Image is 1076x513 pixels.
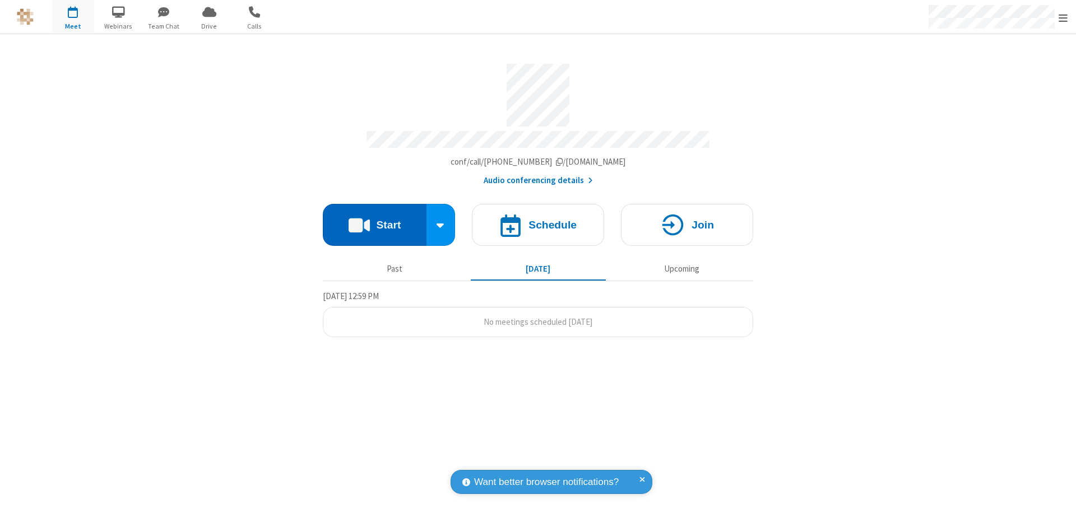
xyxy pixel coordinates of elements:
[621,204,753,246] button: Join
[98,21,140,31] span: Webinars
[234,21,276,31] span: Calls
[692,220,714,230] h4: Join
[323,55,753,187] section: Account details
[614,258,749,279] button: Upcoming
[484,174,593,187] button: Audio conferencing details
[323,204,426,246] button: Start
[451,156,626,169] button: Copy my meeting room linkCopy my meeting room link
[472,204,604,246] button: Schedule
[52,21,94,31] span: Meet
[474,475,619,489] span: Want better browser notifications?
[143,21,185,31] span: Team Chat
[323,291,379,301] span: [DATE] 12:59 PM
[323,290,753,338] section: Today's Meetings
[327,258,462,279] button: Past
[471,258,606,279] button: [DATE]
[426,204,456,246] div: Start conference options
[451,156,626,167] span: Copy my meeting room link
[528,220,577,230] h4: Schedule
[17,8,34,25] img: QA Selenium DO NOT DELETE OR CHANGE
[484,316,592,327] span: No meetings scheduled [DATE]
[1048,484,1068,505] iframe: Chat
[376,220,401,230] h4: Start
[188,21,230,31] span: Drive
